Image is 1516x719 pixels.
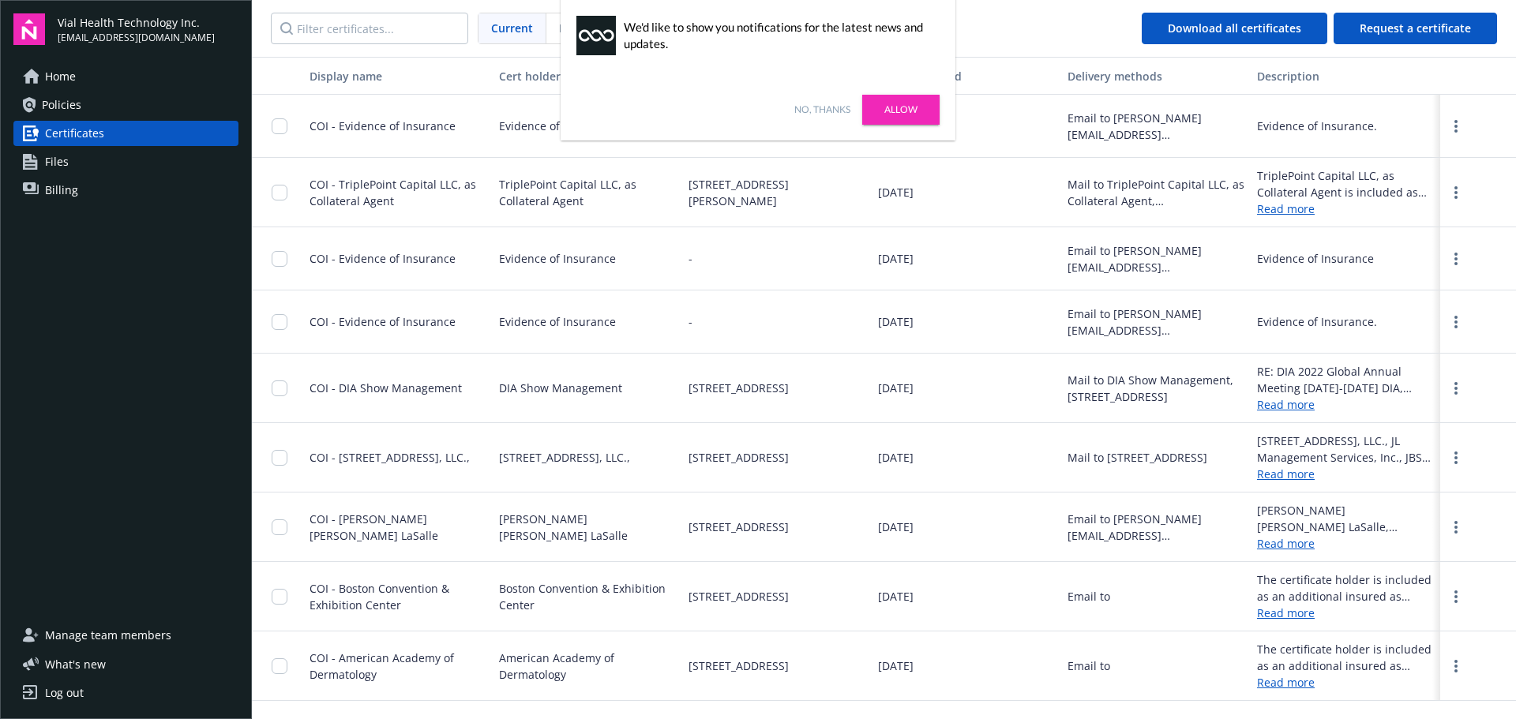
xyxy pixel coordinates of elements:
[689,449,789,466] span: [STREET_ADDRESS]
[1142,13,1327,44] button: Download all certificates
[1257,118,1377,134] div: Evidence of Insurance.
[689,250,692,267] span: -
[499,380,622,396] span: DIA Show Management
[499,511,676,544] span: [PERSON_NAME] [PERSON_NAME] LaSalle
[42,92,81,118] span: Policies
[1168,21,1301,36] span: Download all certificates
[272,658,287,674] input: Toggle Row Selected
[689,380,789,396] span: [STREET_ADDRESS]
[272,118,287,134] input: Toggle Row Selected
[499,176,676,209] span: TriplePoint Capital LLC, as Collateral Agent
[1257,502,1434,535] div: [PERSON_NAME] [PERSON_NAME] LaSalle, [PERSON_NAME]’s managing agent, asset manager, and any mortg...
[689,313,692,330] span: -
[1257,396,1434,413] a: Read more
[1068,372,1244,405] div: Mail to DIA Show Management, [STREET_ADDRESS]
[1068,176,1244,209] div: Mail to TriplePoint Capital LLC, as Collateral Agent, [STREET_ADDRESS][PERSON_NAME]
[13,149,238,174] a: Files
[303,57,493,95] button: Display name
[310,450,470,465] span: COI - [STREET_ADDRESS], LLC.,
[878,250,914,267] span: [DATE]
[45,178,78,203] span: Billing
[1061,57,1251,95] button: Delivery methods
[272,185,287,200] input: Toggle Row Selected
[499,313,616,330] span: Evidence of Insurance
[13,623,238,648] a: Manage team members
[862,95,940,125] a: Allow
[499,68,659,84] div: Cert holder name
[546,13,615,43] span: Pending
[13,13,45,45] img: navigator-logo.svg
[13,92,238,118] a: Policies
[272,450,287,466] input: Toggle Row Selected
[1257,200,1434,217] a: Read more
[878,519,914,535] span: [DATE]
[499,250,616,267] span: Evidence of Insurance
[1257,641,1434,674] div: The certificate holder is included as an additional insured as required by a written contract wit...
[624,19,932,52] div: We'd like to show you notifications for the latest news and updates.
[272,519,287,535] input: Toggle Row Selected
[1360,21,1471,36] span: Request a certificate
[1257,433,1434,466] div: [STREET_ADDRESS], LLC., JL Management Services, Inc., JBS1 LLC, J&R Investments, Inc., are includ...
[1257,167,1434,200] div: TriplePoint Capital LLC, as Collateral Agent is included as additional insured as respects to gen...
[1334,13,1497,44] button: Request a certificate
[58,31,215,45] span: [EMAIL_ADDRESS][DOMAIN_NAME]
[878,657,914,674] span: [DATE]
[1257,313,1377,330] div: Evidence of Insurance.
[499,118,616,134] span: Evidence of Insurance
[1068,588,1110,605] div: Email to
[310,68,486,84] div: Display name
[310,251,456,266] span: COI - Evidence of Insurance
[878,313,914,330] span: [DATE]
[878,68,1055,84] div: Date generated
[13,656,131,672] button: What's new
[13,64,238,89] a: Home
[1257,605,1434,621] a: Read more
[1257,535,1434,552] a: Read more
[559,20,602,36] span: Pending
[271,13,468,44] input: Filter certificates...
[1257,250,1374,267] div: Evidence of Insurance
[1068,110,1244,143] div: Email to [PERSON_NAME][EMAIL_ADDRESS][DOMAIN_NAME]
[58,13,238,45] button: Vial Health Technology Inc.[EMAIL_ADDRESS][DOMAIN_NAME]
[1068,449,1207,466] div: Mail to [STREET_ADDRESS]
[58,14,215,31] span: Vial Health Technology Inc.
[878,449,914,466] span: [DATE]
[689,657,789,674] span: [STREET_ADDRESS]
[1257,68,1434,84] div: Description
[272,380,287,396] input: Toggle Row Selected
[689,588,789,605] span: [STREET_ADDRESS]
[310,314,456,329] span: COI - Evidence of Insurance
[272,251,287,267] input: Toggle Row Selected
[1257,466,1434,482] a: Read more
[794,103,850,117] a: No, thanks
[45,121,104,146] span: Certificates
[872,57,1061,95] button: Date generated
[1257,674,1434,691] a: Read more
[1447,518,1465,537] a: more
[272,589,287,605] input: Toggle Row Selected
[689,519,789,535] span: [STREET_ADDRESS]
[878,588,914,605] span: [DATE]
[1068,511,1244,544] div: Email to [PERSON_NAME][EMAIL_ADDRESS][PERSON_NAME][DOMAIN_NAME]
[878,184,914,200] span: [DATE]
[45,64,76,89] span: Home
[45,680,84,706] div: Log out
[310,380,462,395] span: COI - DIA Show Management
[491,20,533,36] span: Current
[45,656,106,672] span: What ' s new
[13,178,238,203] a: Billing
[689,176,865,209] span: [STREET_ADDRESS][PERSON_NAME]
[1447,587,1465,606] a: more
[1447,117,1465,136] a: more
[45,149,69,174] span: Files
[310,118,456,133] span: COI - Evidence of Insurance
[499,650,676,683] span: American Academy of Dermatology
[1447,249,1465,268] a: more
[1447,183,1465,202] a: more
[499,580,676,613] span: Boston Convention & Exhibition Center
[878,380,914,396] span: [DATE]
[499,449,630,466] span: [STREET_ADDRESS], LLC.,
[310,650,454,682] span: COI - American Academy of Dermatology
[310,581,449,612] span: COI - Boston Convention & Exhibition Center
[1447,313,1465,331] a: more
